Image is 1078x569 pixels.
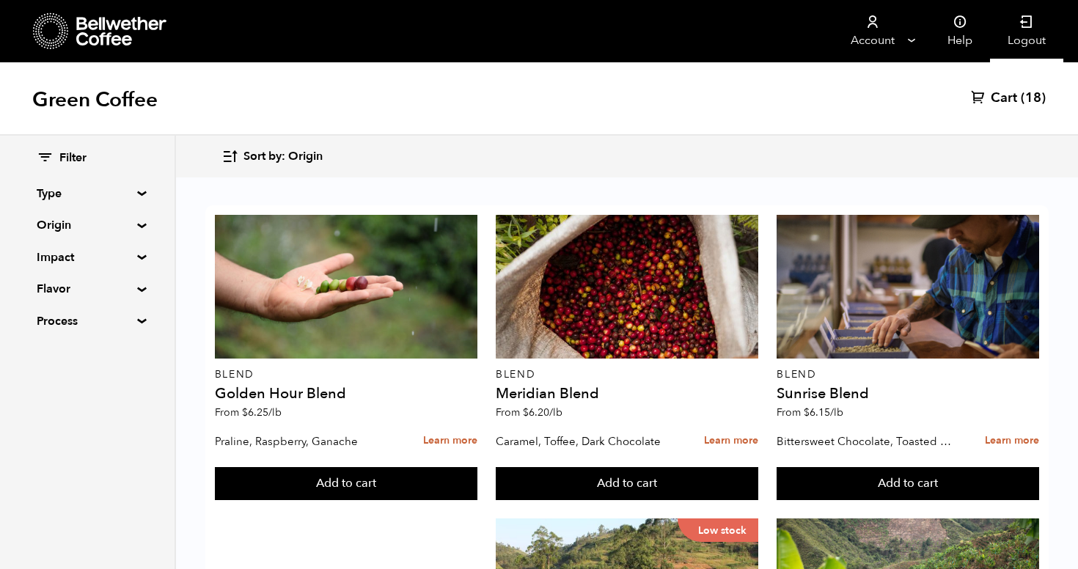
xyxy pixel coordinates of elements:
[523,405,529,419] span: $
[704,425,758,457] a: Learn more
[777,467,1039,501] button: Add to cart
[991,89,1017,107] span: Cart
[549,405,562,419] span: /lb
[243,149,323,165] span: Sort by: Origin
[37,312,138,330] summary: Process
[221,139,323,174] button: Sort by: Origin
[678,518,758,542] p: Low stock
[215,405,282,419] span: From
[777,370,1039,380] p: Blend
[37,249,138,266] summary: Impact
[215,386,477,401] h4: Golden Hour Blend
[496,386,758,401] h4: Meridian Blend
[242,405,282,419] bdi: 6.25
[777,405,843,419] span: From
[37,280,138,298] summary: Flavor
[496,467,758,501] button: Add to cart
[242,405,248,419] span: $
[32,87,158,113] h1: Green Coffee
[985,425,1039,457] a: Learn more
[777,430,956,452] p: Bittersweet Chocolate, Toasted Marshmallow, Candied Orange, Praline
[496,405,562,419] span: From
[423,425,477,457] a: Learn more
[1021,89,1046,107] span: (18)
[777,386,1039,401] h4: Sunrise Blend
[215,467,477,501] button: Add to cart
[268,405,282,419] span: /lb
[37,216,138,234] summary: Origin
[804,405,810,419] span: $
[523,405,562,419] bdi: 6.20
[215,370,477,380] p: Blend
[37,185,138,202] summary: Type
[496,370,758,380] p: Blend
[215,430,394,452] p: Praline, Raspberry, Ganache
[496,430,675,452] p: Caramel, Toffee, Dark Chocolate
[830,405,843,419] span: /lb
[971,89,1046,107] a: Cart (18)
[804,405,843,419] bdi: 6.15
[59,150,87,166] span: Filter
